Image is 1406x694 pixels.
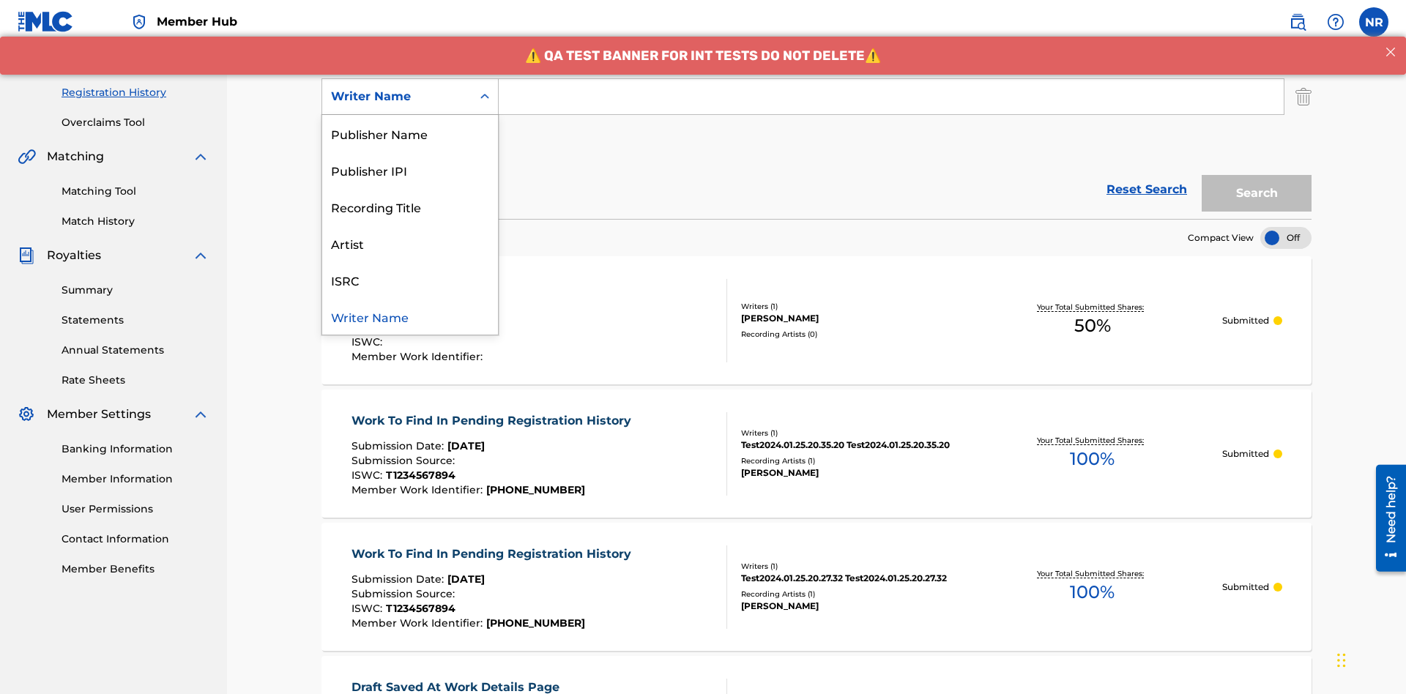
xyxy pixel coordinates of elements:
[1283,7,1312,37] a: Public Search
[1074,313,1111,339] span: 50 %
[1222,581,1269,594] p: Submitted
[18,406,35,423] img: Member Settings
[321,523,1312,651] a: Work To Find In Pending Registration HistorySubmission Date:[DATE]Submission Source:ISWC:T1234567...
[1188,231,1254,245] span: Compact View
[62,214,209,229] a: Match History
[322,298,498,335] div: Writer Name
[386,602,455,615] span: T1234567894
[351,350,486,363] span: Member Work Identifier :
[351,335,386,348] span: ISWC :
[192,148,209,165] img: expand
[321,389,1312,518] a: Work To Find In Pending Registration HistorySubmission Date:[DATE]Submission Source:ISWC:T1234567...
[741,329,962,340] div: Recording Artists ( 0 )
[351,616,486,630] span: Member Work Identifier :
[1295,78,1312,115] img: Delete Criterion
[351,412,639,430] div: Work To Find In Pending Registration History
[192,406,209,423] img: expand
[351,602,386,615] span: ISWC :
[741,301,962,312] div: Writers ( 1 )
[1037,568,1148,579] p: Your Total Submitted Shares:
[525,11,881,27] span: ⚠️ QA TEST BANNER FOR INT TESTS DO NOT DELETE⚠️
[321,256,1312,384] a: NEW TEST SONGSubmission Date:[DATE]Submission Source:ISWC:Member Work Identifier:Writers (1)[PERS...
[62,343,209,358] a: Annual Statements
[62,283,209,298] a: Summary
[386,469,455,482] span: T1234567894
[1289,13,1306,31] img: search
[486,616,585,630] span: [PHONE_NUMBER]
[157,13,237,30] span: Member Hub
[741,561,962,572] div: Writers ( 1 )
[1070,579,1115,605] span: 100 %
[351,469,386,482] span: ISWC :
[62,441,209,457] a: Banking Information
[62,531,209,547] a: Contact Information
[1037,435,1148,446] p: Your Total Submitted Shares:
[741,455,962,466] div: Recording Artists ( 1 )
[741,466,962,480] div: [PERSON_NAME]
[18,148,36,165] img: Matching
[62,85,209,100] a: Registration History
[1222,314,1269,327] p: Submitted
[130,13,148,31] img: Top Rightsholder
[351,439,447,452] span: Submission Date :
[741,600,962,613] div: [PERSON_NAME]
[741,439,962,452] div: Test2024.01.25.20.35.20 Test2024.01.25.20.35.20
[447,439,485,452] span: [DATE]
[62,501,209,517] a: User Permissions
[331,88,463,105] div: Writer Name
[62,561,209,577] a: Member Benefits
[351,483,486,496] span: Member Work Identifier :
[741,312,962,325] div: [PERSON_NAME]
[1037,302,1148,313] p: Your Total Submitted Shares:
[741,572,962,585] div: Test2024.01.25.20.27.32 Test2024.01.25.20.27.32
[351,587,458,600] span: Submission Source :
[321,33,1312,219] form: Search Form
[322,261,498,298] div: ISRC
[1327,13,1344,31] img: help
[1337,638,1346,682] div: Drag
[1365,459,1406,579] iframe: Resource Center
[322,225,498,261] div: Artist
[486,483,585,496] span: [PHONE_NUMBER]
[322,188,498,225] div: Recording Title
[741,428,962,439] div: Writers ( 1 )
[322,152,498,188] div: Publisher IPI
[62,373,209,388] a: Rate Sheets
[351,454,458,467] span: Submission Source :
[1222,447,1269,460] p: Submitted
[741,589,962,600] div: Recording Artists ( 1 )
[1321,7,1350,37] div: Help
[192,247,209,264] img: expand
[447,572,485,586] span: [DATE]
[18,11,74,32] img: MLC Logo
[1070,446,1115,472] span: 100 %
[1333,624,1406,694] iframe: Chat Widget
[62,115,209,130] a: Overclaims Tool
[1359,7,1388,37] div: User Menu
[62,471,209,487] a: Member Information
[351,572,447,586] span: Submission Date :
[62,184,209,199] a: Matching Tool
[47,406,151,423] span: Member Settings
[47,148,104,165] span: Matching
[351,545,639,563] div: Work To Find In Pending Registration History
[62,313,209,328] a: Statements
[1099,173,1194,206] a: Reset Search
[47,247,101,264] span: Royalties
[18,247,35,264] img: Royalties
[322,115,498,152] div: Publisher Name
